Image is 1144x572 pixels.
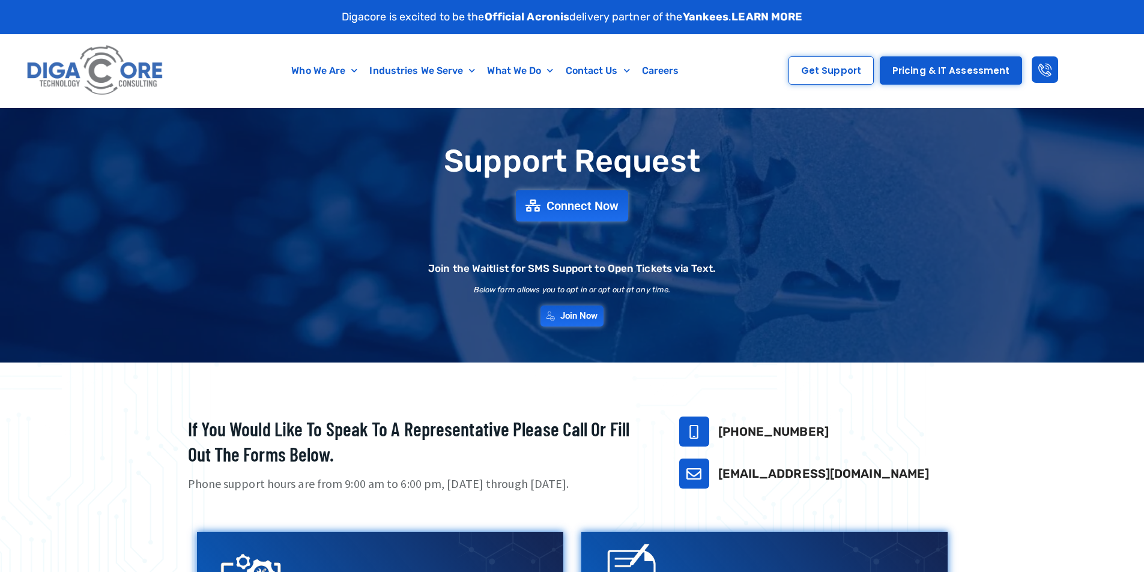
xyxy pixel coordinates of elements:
h1: Support Request [158,144,987,178]
a: 732-646-5725 [679,417,709,447]
a: Connect Now [516,190,628,221]
a: [PHONE_NUMBER] [718,424,829,439]
a: Careers [636,57,685,85]
a: [EMAIL_ADDRESS][DOMAIN_NAME] [718,466,930,481]
a: What We Do [481,57,559,85]
span: Join Now [560,312,598,321]
a: support@digacore.com [679,459,709,489]
strong: Official Acronis [485,10,570,23]
img: Digacore logo 1 [23,40,168,101]
a: Contact Us [560,57,636,85]
span: Pricing & IT Assessment [892,66,1009,75]
strong: Yankees [683,10,729,23]
span: Connect Now [546,200,619,212]
nav: Menu [225,57,746,85]
a: Who We Are [285,57,363,85]
h2: Below form allows you to opt in or opt out at any time. [474,286,671,294]
a: Get Support [788,56,874,85]
a: Industries We Serve [363,57,481,85]
p: Phone support hours are from 9:00 am to 6:00 pm, [DATE] through [DATE]. [188,475,649,493]
span: Get Support [801,66,861,75]
a: LEARN MORE [731,10,802,23]
h2: If you would like to speak to a representative please call or fill out the forms below. [188,417,649,466]
a: Pricing & IT Assessment [880,56,1022,85]
p: Digacore is excited to be the delivery partner of the . [342,9,803,25]
h2: Join the Waitlist for SMS Support to Open Tickets via Text. [428,263,716,274]
a: Join Now [540,306,604,327]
